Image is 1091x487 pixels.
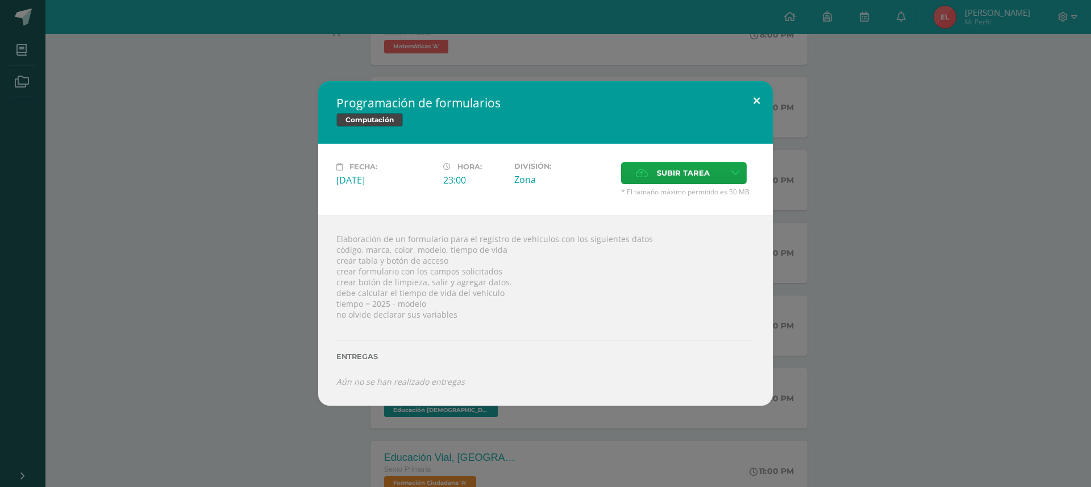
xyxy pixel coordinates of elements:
[657,163,710,184] span: Subir tarea
[514,162,612,170] label: División:
[336,113,403,127] span: Computación
[740,81,773,120] button: Close (Esc)
[318,215,773,405] div: Elaboración de un formulario para el registro de vehículos con los siguientes datos código, marca...
[457,163,482,171] span: Hora:
[336,352,755,361] label: Entregas
[349,163,377,171] span: Fecha:
[336,95,755,111] h2: Programación de formularios
[336,376,465,387] i: Aún no se han realizado entregas
[336,174,434,186] div: [DATE]
[443,174,505,186] div: 23:00
[621,187,755,197] span: * El tamaño máximo permitido es 50 MB
[514,173,612,186] div: Zona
